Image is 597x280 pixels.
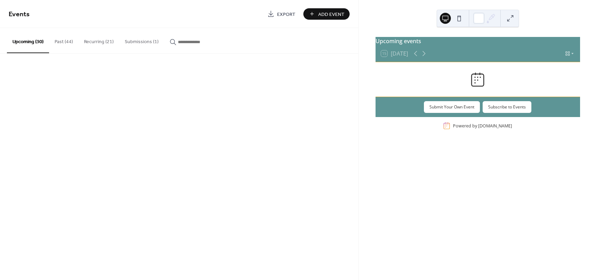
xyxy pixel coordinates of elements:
a: Export [262,8,301,20]
button: Submit Your Own Event [424,101,480,113]
div: Powered by [453,123,512,129]
span: Add Event [318,11,344,18]
button: Subscribe to Events [483,101,531,113]
span: Export [277,11,295,18]
div: Upcoming events [376,37,580,45]
button: Recurring (21) [78,28,119,52]
button: Submissions (1) [119,28,164,52]
span: Events [9,8,30,21]
button: Past (44) [49,28,78,52]
button: Upcoming (30) [7,28,49,53]
a: [DOMAIN_NAME] [478,123,512,129]
button: Add Event [303,8,350,20]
